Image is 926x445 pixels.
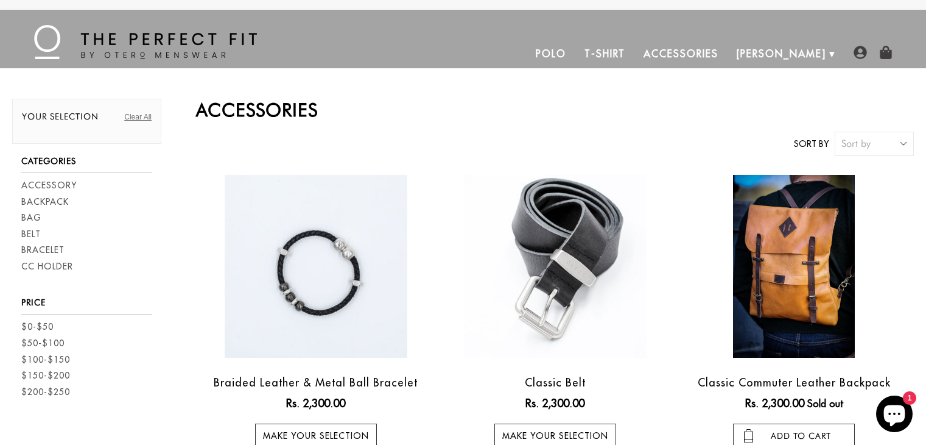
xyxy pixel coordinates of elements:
[698,376,891,390] a: Classic Commuter Leather Backpack
[745,395,804,411] ins: Rs. 2,300.00
[21,260,73,273] a: CC Holder
[678,175,911,358] a: leather backpack
[794,138,829,151] label: Sort by
[733,175,855,358] img: leather backpack
[21,337,65,350] a: $50-$100
[575,39,634,68] a: T-Shirt
[634,39,727,68] a: Accessories
[21,228,41,241] a: Belt
[525,395,584,411] ins: Rs. 2,300.00
[21,297,152,315] h3: Price
[728,39,835,68] a: [PERSON_NAME]
[196,99,914,121] h2: Accessories
[21,156,152,173] h3: Categories
[22,112,152,128] h2: Your selection
[21,179,77,192] a: Accessory
[21,196,69,208] a: Backpack
[464,175,647,358] img: otero menswear classic black leather belt
[225,175,407,358] img: black braided leather bracelet
[124,112,152,123] a: Clear All
[199,175,432,358] a: black braided leather bracelet
[21,244,65,257] a: Bracelet
[879,46,893,59] img: shopping-bag-icon.png
[438,175,672,358] a: otero menswear classic black leather belt
[214,376,418,390] a: Braided Leather & Metal Ball Bracelet
[21,369,70,382] a: $150-$200
[854,46,867,59] img: user-account-icon.png
[21,354,70,366] a: $100-$150
[807,397,843,410] span: Sold out
[286,395,345,411] ins: Rs. 2,300.00
[525,376,586,390] a: Classic Belt
[21,212,41,224] a: Bag
[34,25,257,59] img: The Perfect Fit - by Otero Menswear - Logo
[21,321,54,333] a: $0-$50
[527,39,575,68] a: Polo
[21,386,70,399] a: $200-$250
[872,396,916,435] inbox-online-store-chat: Shopify online store chat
